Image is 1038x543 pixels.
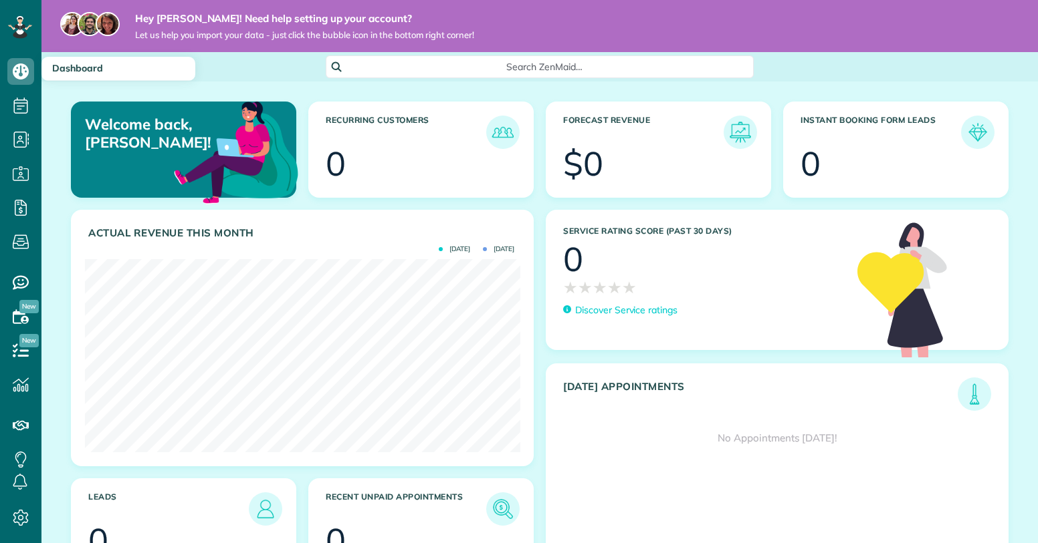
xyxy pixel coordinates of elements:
[490,496,516,522] img: icon_unpaid_appointments-47b8ce3997adf2238b356f14209ab4cced10bd1f174958f3ca8f1d0dd7fffeee.png
[326,116,486,149] h3: Recurring Customers
[19,300,39,313] span: New
[622,276,637,299] span: ★
[326,147,346,180] div: 0
[563,381,958,411] h3: [DATE] Appointments
[326,492,486,526] h3: Recent unpaid appointments
[563,242,583,276] div: 0
[439,246,470,252] span: [DATE]
[801,147,821,180] div: 0
[727,119,754,146] img: icon_forecast_revenue-8c13a41c7ed35a8dcfafea3cbb826a0462acb37728057bba2d056411b612bbbe.png
[563,116,724,149] h3: Forecast Revenue
[483,246,514,252] span: [DATE]
[546,411,1008,466] div: No Appointments [DATE]!
[607,276,622,299] span: ★
[252,496,279,522] img: icon_leads-1bed01f49abd5b7fead27621c3d59655bb73ed531f8eeb49469d10e621d6b896.png
[88,492,249,526] h3: Leads
[88,227,520,239] h3: Actual Revenue this month
[96,12,120,36] img: michelle-19f622bdf1676172e81f8f8fba1fb50e276960ebfe0243fe18214015130c80e4.jpg
[52,62,103,74] span: Dashboard
[563,226,844,236] h3: Service Rating score (past 30 days)
[135,29,474,41] span: Let us help you import your data - just click the bubble icon in the bottom right corner!
[563,147,603,180] div: $0
[135,12,474,25] strong: Hey [PERSON_NAME]! Need help setting up your account?
[78,12,102,36] img: jorge-587dff0eeaa6aab1f244e6dc62b8924c3b6ad411094392a53c71c6c4a576187d.jpg
[964,119,991,146] img: icon_form_leads-04211a6a04a5b2264e4ee56bc0799ec3eb69b7e499cbb523a139df1d13a81ae0.png
[171,86,301,216] img: dashboard_welcome-42a62b7d889689a78055ac9021e634bf52bae3f8056760290aed330b23ab8690.png
[563,303,678,317] a: Discover Service ratings
[578,276,593,299] span: ★
[961,381,988,407] img: icon_todays_appointments-901f7ab196bb0bea1936b74009e4eb5ffbc2d2711fa7634e0d609ed5ef32b18b.png
[563,276,578,299] span: ★
[490,119,516,146] img: icon_recurring_customers-cf858462ba22bcd05b5a5880d41d6543d210077de5bb9ebc9590e49fd87d84ed.png
[60,12,84,36] img: maria-72a9807cf96188c08ef61303f053569d2e2a8a1cde33d635c8a3ac13582a053d.jpg
[801,116,961,149] h3: Instant Booking Form Leads
[19,334,39,347] span: New
[85,116,223,151] p: Welcome back, [PERSON_NAME]!
[593,276,607,299] span: ★
[575,303,678,317] p: Discover Service ratings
